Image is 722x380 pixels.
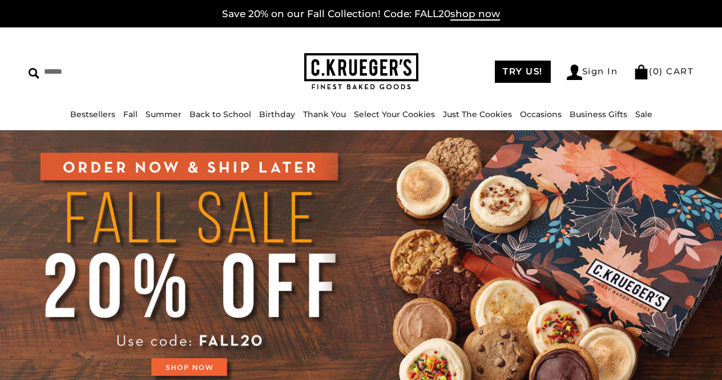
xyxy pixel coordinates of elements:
[304,53,418,90] img: C.KRUEGER'S
[29,68,39,79] img: Search
[222,8,500,21] a: Save 20% on our Fall Collection! Code: FALL20shop now
[123,109,138,119] a: Fall
[634,65,649,79] img: Bag
[520,109,562,119] a: Occasions
[653,66,660,77] span: 0
[354,109,435,119] a: Select Your Cookies
[259,109,295,119] a: Birthday
[634,66,693,77] a: (0) CART
[189,109,251,119] a: Back to School
[567,65,618,80] a: Sign In
[146,109,181,119] a: Summer
[450,8,500,21] span: shop now
[570,109,627,119] a: Business Gifts
[29,63,181,81] input: Search
[495,61,551,83] a: TRY US!
[635,109,652,119] a: Sale
[443,109,512,119] a: Just The Cookies
[303,109,346,119] a: Thank You
[70,109,115,119] a: Bestsellers
[567,65,582,80] img: Account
